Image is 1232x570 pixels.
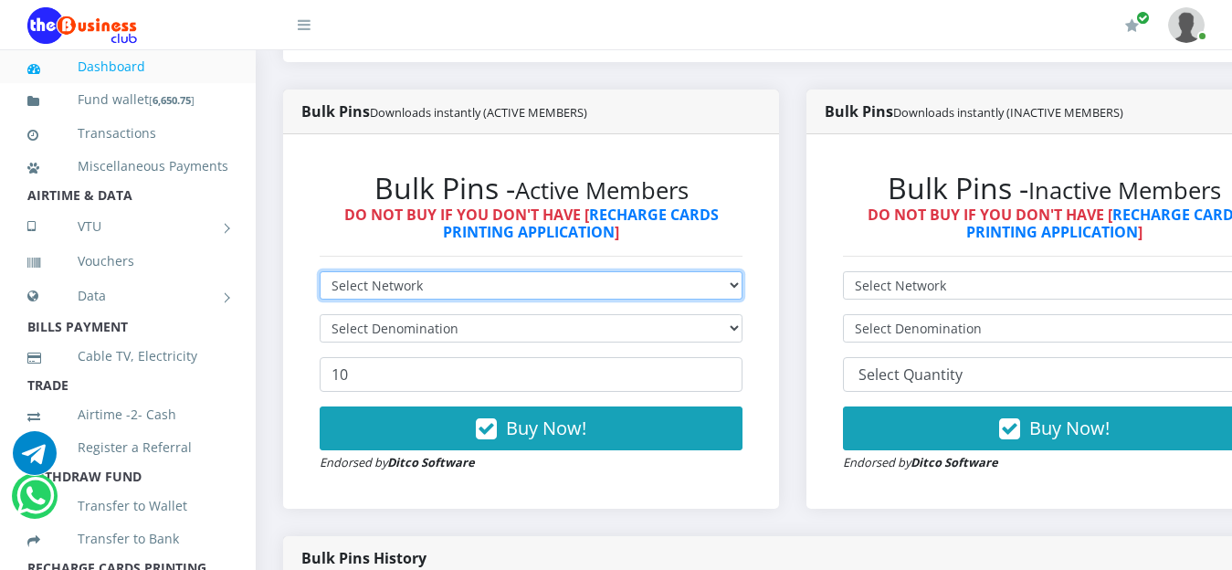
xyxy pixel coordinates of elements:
strong: Bulk Pins [301,101,587,121]
a: Transfer to Bank [27,518,228,560]
small: [ ] [149,93,195,107]
small: Endorsed by [843,454,998,470]
i: Renew/Upgrade Subscription [1125,18,1139,33]
a: Transactions [27,112,228,154]
small: Inactive Members [1028,174,1221,206]
span: Buy Now! [1029,416,1110,440]
strong: DO NOT BUY IF YOU DON'T HAVE [ ] [344,205,719,242]
small: Downloads instantly (INACTIVE MEMBERS) [893,104,1123,121]
a: Data [27,273,228,319]
img: User [1168,7,1205,43]
a: Register a Referral [27,427,228,469]
small: Endorsed by [320,454,475,470]
a: Vouchers [27,240,228,282]
a: RECHARGE CARDS PRINTING APPLICATION [443,205,719,242]
h2: Bulk Pins - [320,171,742,206]
a: Chat for support [16,488,54,518]
a: Fund wallet[6,650.75] [27,79,228,121]
strong: Bulk Pins History [301,548,426,568]
a: VTU [27,204,228,249]
span: Renew/Upgrade Subscription [1136,11,1150,25]
input: Enter Quantity [320,357,742,392]
strong: Ditco Software [911,454,998,470]
b: 6,650.75 [153,93,191,107]
a: Chat for support [13,445,57,475]
button: Buy Now! [320,406,742,450]
a: Dashboard [27,46,228,88]
a: Miscellaneous Payments [27,145,228,187]
small: Downloads instantly (ACTIVE MEMBERS) [370,104,587,121]
img: Logo [27,7,137,44]
a: Cable TV, Electricity [27,335,228,377]
a: Airtime -2- Cash [27,394,228,436]
strong: Ditco Software [387,454,475,470]
strong: Bulk Pins [825,101,1123,121]
a: Transfer to Wallet [27,485,228,527]
small: Active Members [515,174,689,206]
span: Buy Now! [506,416,586,440]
